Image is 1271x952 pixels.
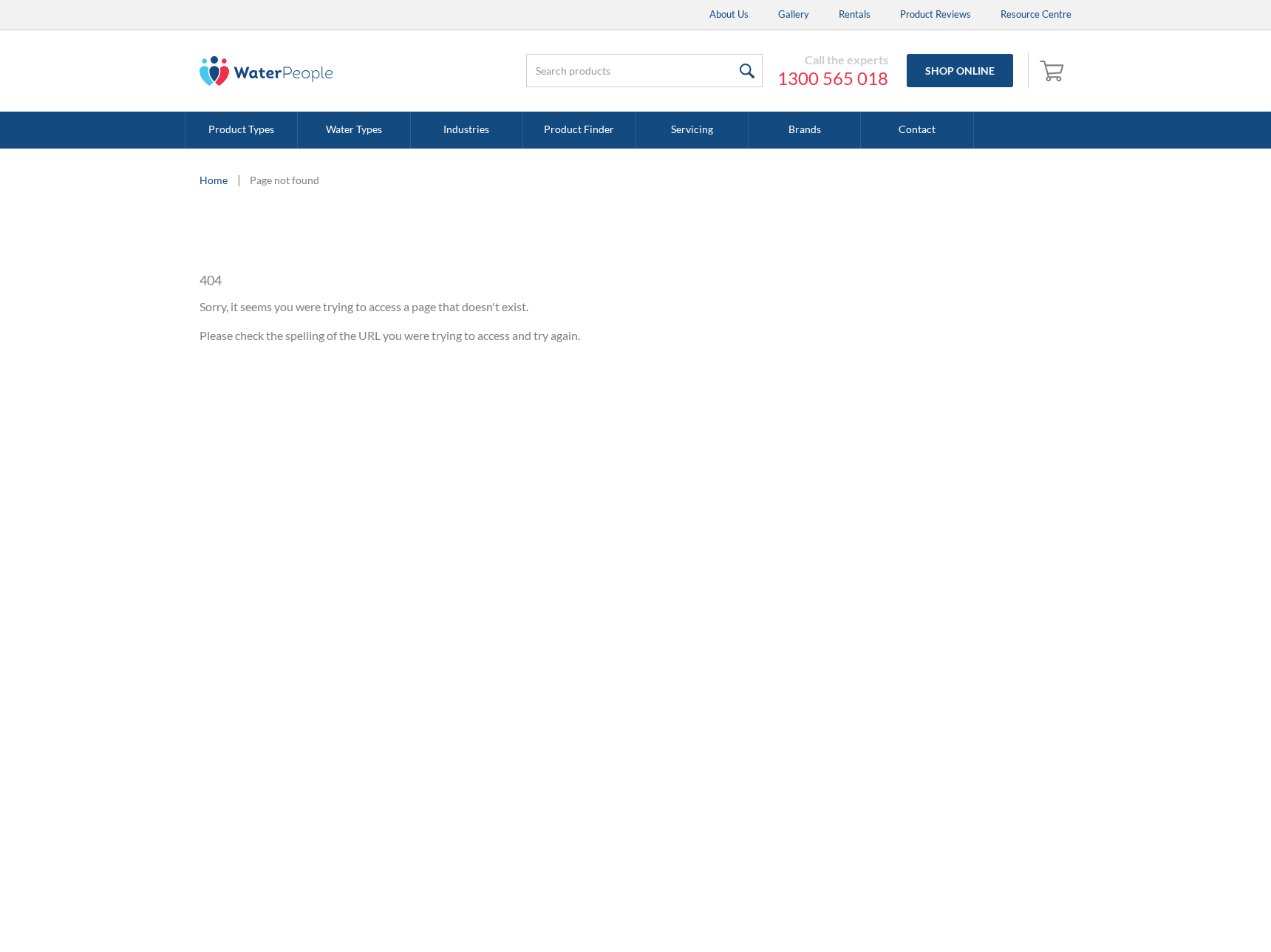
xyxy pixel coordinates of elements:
[907,54,1013,87] a: Shop Online
[636,112,749,149] a: Servicing
[200,172,228,188] a: Home
[523,112,635,149] a: Product Finder
[200,327,776,344] p: Please check the spelling of the URL you were trying to access and try again.
[200,298,776,316] p: Sorry, it seems you were trying to access a page that doesn't exist.
[235,171,242,188] div: |
[200,56,333,86] img: The Water People
[1040,58,1068,82] img: shopping cart
[298,112,410,149] a: Water Types
[411,112,523,149] a: Industries
[185,112,298,149] a: Product Types
[526,54,763,87] input: Search products
[777,67,888,89] a: 1300 565 018
[200,271,776,290] h1: 404
[250,172,319,188] div: Page not found
[749,112,861,149] a: Brands
[1036,53,1071,89] a: Open cart
[777,52,888,67] div: Call the experts
[861,112,973,149] a: Contact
